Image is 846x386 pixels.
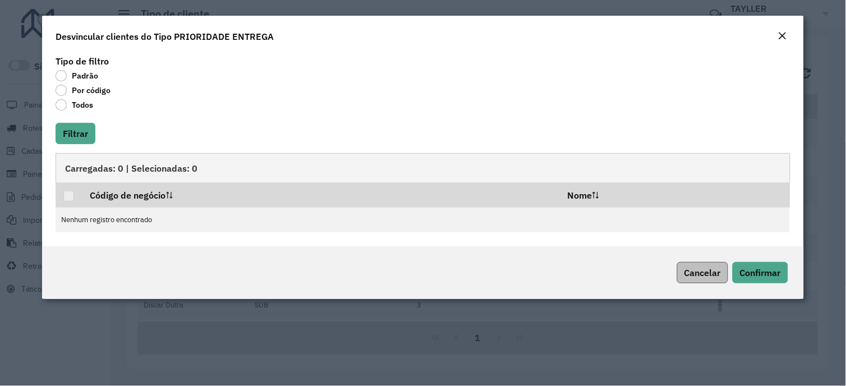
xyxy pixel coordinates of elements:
label: Todos [56,99,93,111]
label: Por código [56,85,111,96]
td: Nenhum registro encontrado [56,207,790,232]
button: Cancelar [677,262,728,283]
button: Confirmar [733,262,788,283]
th: Código de negócio [82,183,560,207]
label: Tipo de filtro [56,54,109,68]
span: Cancelar [684,267,721,278]
em: Fechar [778,31,787,40]
button: Close [775,29,790,44]
div: Carregadas: 0 | Selecionadas: 0 [56,153,790,182]
button: Filtrar [56,123,95,144]
h4: Desvincular clientes do Tipo PRIORIDADE ENTREGA [56,30,274,43]
span: Confirmar [740,267,781,278]
label: Padrão [56,70,98,81]
th: Nome [560,183,790,207]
